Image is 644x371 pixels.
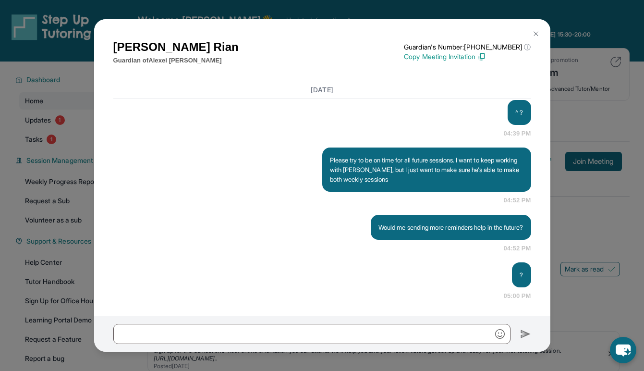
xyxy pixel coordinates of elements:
span: ⓘ [524,42,531,52]
img: Send icon [520,328,531,340]
img: Close Icon [532,30,540,37]
p: ^ ? [515,108,523,117]
span: 04:52 PM [504,244,531,253]
h1: [PERSON_NAME] Rian [113,38,239,56]
p: Guardian of Alexei [PERSON_NAME] [113,56,239,65]
h3: [DATE] [113,85,531,95]
span: 04:52 PM [504,196,531,205]
span: 04:39 PM [504,129,531,138]
button: chat-button [610,337,636,363]
p: Guardian's Number: [PHONE_NUMBER] [404,42,531,52]
p: ? [520,270,523,280]
p: Please try to be on time for all future sessions. I want to keep working with [PERSON_NAME], but ... [330,155,523,184]
p: Would me sending more reminders help in the future? [378,223,523,232]
img: Copy Icon [477,52,486,61]
span: 05:00 PM [504,291,531,301]
p: Copy Meeting Invitation [404,52,531,62]
img: Emoji [495,329,505,339]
